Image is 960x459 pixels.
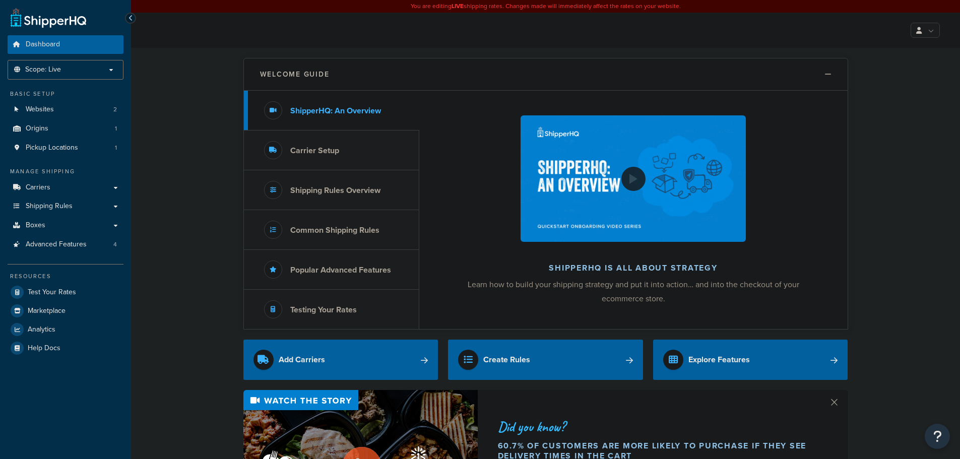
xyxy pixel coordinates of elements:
a: Boxes [8,216,123,235]
h3: Common Shipping Rules [290,226,379,235]
b: LIVE [452,2,464,11]
span: Carriers [26,183,50,192]
span: Learn how to build your shipping strategy and put it into action… and into the checkout of your e... [468,279,799,304]
span: Dashboard [26,40,60,49]
a: Explore Features [653,340,848,380]
a: Help Docs [8,339,123,357]
h3: Popular Advanced Features [290,266,391,275]
div: Explore Features [688,353,750,367]
span: Scope: Live [25,65,61,74]
a: Pickup Locations1 [8,139,123,157]
h3: Shipping Rules Overview [290,186,380,195]
div: Manage Shipping [8,167,123,176]
a: Shipping Rules [8,197,123,216]
button: Welcome Guide [244,58,848,91]
h2: Welcome Guide [260,71,330,78]
h3: Testing Your Rates [290,305,357,314]
span: 4 [113,240,117,249]
li: Origins [8,119,123,138]
a: Test Your Rates [8,283,123,301]
a: Websites2 [8,100,123,119]
h3: ShipperHQ: An Overview [290,106,381,115]
div: Basic Setup [8,90,123,98]
span: 1 [115,124,117,133]
li: Websites [8,100,123,119]
div: Did you know? [498,420,816,434]
span: Origins [26,124,48,133]
span: Boxes [26,221,45,230]
div: Add Carriers [279,353,325,367]
li: Advanced Features [8,235,123,254]
a: Analytics [8,320,123,339]
h2: ShipperHQ is all about strategy [446,264,821,273]
span: 1 [115,144,117,152]
a: Origins1 [8,119,123,138]
span: 2 [113,105,117,114]
img: ShipperHQ is all about strategy [521,115,745,242]
span: Shipping Rules [26,202,73,211]
span: Websites [26,105,54,114]
h3: Carrier Setup [290,146,339,155]
span: Marketplace [28,307,66,315]
a: Add Carriers [243,340,438,380]
a: Dashboard [8,35,123,54]
span: Advanced Features [26,240,87,249]
a: Create Rules [448,340,643,380]
span: Analytics [28,325,55,334]
div: Resources [8,272,123,281]
li: Pickup Locations [8,139,123,157]
button: Open Resource Center [925,424,950,449]
a: Carriers [8,178,123,197]
span: Test Your Rates [28,288,76,297]
div: Create Rules [483,353,530,367]
span: Pickup Locations [26,144,78,152]
span: Help Docs [28,344,60,353]
a: Marketplace [8,302,123,320]
a: Advanced Features4 [8,235,123,254]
